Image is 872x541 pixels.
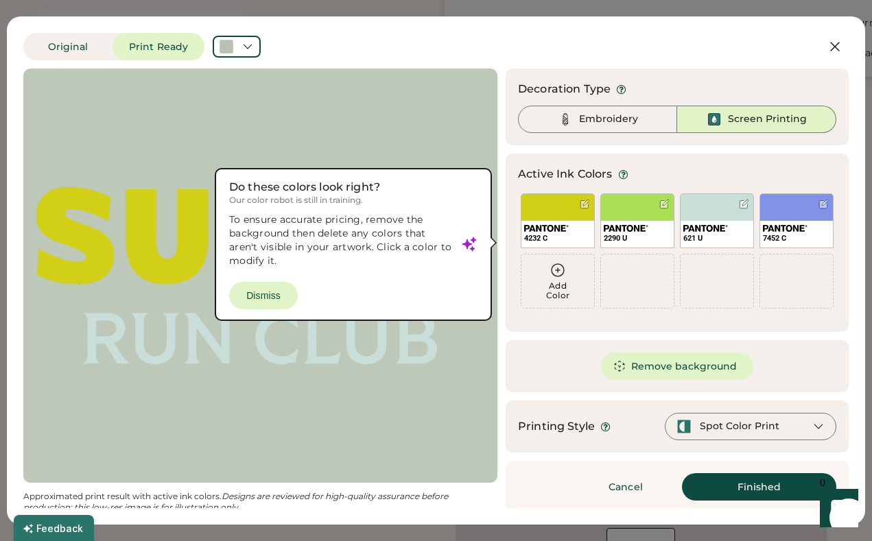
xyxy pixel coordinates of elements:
button: Original [23,33,113,60]
div: Embroidery [579,112,638,126]
button: Finished [682,473,836,501]
div: Screen Printing [728,112,807,126]
div: Decoration Type [518,81,611,97]
img: 1024px-Pantone_logo.svg.png [763,225,808,232]
img: 1024px-Pantone_logo.svg.png [524,225,569,232]
button: Print Ready [113,33,204,60]
div: 2290 U [604,233,671,243]
img: Ink%20-%20Selected.svg [706,111,722,128]
div: Printing Style [518,418,595,435]
div: 7452 C [763,233,830,243]
div: Active Ink Colors [518,166,613,182]
div: 621 U [683,233,751,243]
div: Spot Color Print [700,420,779,433]
img: Thread%20-%20Unselected.svg [557,111,574,128]
img: spot-color-green.svg [676,419,692,434]
img: 1024px-Pantone_logo.svg.png [683,225,728,232]
button: Cancel [578,473,674,501]
div: Add Color [521,281,594,300]
button: Remove background [601,352,754,380]
img: 1024px-Pantone_logo.svg.png [604,225,648,232]
em: Designs are reviewed for high-quality assurance before production; this low-res image is for illu... [23,491,450,512]
div: Approximated print result with active ink colors. [23,491,497,513]
div: 4232 C [524,233,591,243]
iframe: Front Chat [807,479,866,538]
